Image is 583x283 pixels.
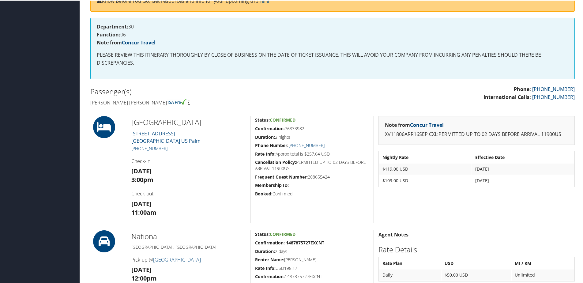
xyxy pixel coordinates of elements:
strong: Confirmation: [255,125,285,131]
strong: Confirmation: [255,273,285,279]
h5: 2 nights [255,134,369,140]
strong: Confirmation: 1487875727EXCNT [255,239,324,245]
td: Unlimited [512,269,574,280]
strong: Booked: [255,190,273,196]
strong: [DATE] [131,199,152,207]
td: $109.00 USD [379,175,472,186]
td: [DATE] [472,175,574,186]
th: Effective Date [472,151,574,162]
td: Daily [379,269,441,280]
a: [PHONE_NUMBER] [288,142,325,148]
h5: 208655424 [255,173,369,179]
h5: PERMITTED UP TO 02 DAYS BEFORE ARRIVAL 11900US [255,159,369,171]
h2: Passenger(s) [90,86,328,96]
span: Confirmed [270,231,295,236]
p: XV11806ARR16SEP CXL:PERMITTED UP TO 02 DAYS BEFORE ARRIVAL 11900US [385,130,568,138]
strong: Status: [255,231,270,236]
h5: [GEOGRAPHIC_DATA] , [GEOGRAPHIC_DATA] [131,243,246,250]
td: [DATE] [472,163,574,174]
strong: Renter Name: [255,256,284,262]
strong: [DATE] [131,265,152,273]
strong: 11:00am [131,208,156,216]
td: $50.00 USD [442,269,511,280]
strong: [DATE] [131,166,152,175]
a: [PHONE_NUMBER] [131,145,167,151]
td: $119.00 USD [379,163,472,174]
h5: USD198.17 [255,265,369,271]
a: [PHONE_NUMBER] [532,85,575,92]
a: [PHONE_NUMBER] [532,93,575,100]
strong: Department: [97,23,128,29]
h4: [PERSON_NAME] [PERSON_NAME] [90,99,328,105]
strong: Rate Info: [255,150,276,156]
h4: 30 [97,24,568,28]
h5: 1487875727EXCNT [255,273,369,279]
strong: Status: [255,116,270,122]
h4: Pick-up @ [131,256,246,262]
strong: Duration: [255,134,275,139]
p: PLEASE REVIEW THIS ITINERARY THOROUGHLY BY CLOSE OF BUSINESS ON THE DATE OF TICKET ISSUANCE. THIS... [97,51,568,66]
strong: 12:00pm [131,274,157,282]
strong: International Calls: [483,93,531,100]
strong: Note from [97,39,156,45]
strong: 3:00pm [131,175,153,183]
h5: [PERSON_NAME] [255,256,369,262]
img: tsa-precheck.png [167,99,187,104]
th: USD [442,257,511,268]
th: MI / KM [512,257,574,268]
strong: Duration: [255,248,275,254]
strong: Function: [97,31,120,37]
a: [GEOGRAPHIC_DATA] [153,256,201,262]
strong: Phone: [514,85,531,92]
a: Concur Travel [410,121,444,128]
h4: Check-out [131,190,246,196]
strong: Membership ID: [255,182,289,187]
a: [STREET_ADDRESS][GEOGRAPHIC_DATA] US Palm [131,130,201,144]
strong: Note from [385,121,444,128]
h4: Check-in [131,157,246,164]
strong: Frequent Guest Number: [255,173,308,179]
strong: Cancellation Policy: [255,159,296,164]
th: Nightly Rate [379,151,472,162]
h5: Approx total is $257.64 USD [255,150,369,157]
h4: 06 [97,32,568,36]
h5: 76833982 [255,125,369,131]
h5: 2 days [255,248,369,254]
h2: National [131,231,246,241]
h5: Confirmed [255,190,369,196]
strong: Phone Number: [255,142,288,148]
h2: Rate Details [378,244,575,254]
a: Concur Travel [122,39,156,45]
strong: Rate Info: [255,265,276,270]
h2: [GEOGRAPHIC_DATA] [131,116,246,127]
span: Confirmed [270,116,295,122]
th: Rate Plan [379,257,441,268]
strong: Agent Notes [378,231,408,237]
